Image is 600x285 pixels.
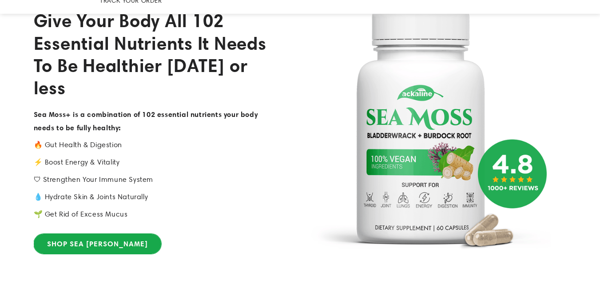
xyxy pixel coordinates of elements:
[34,208,269,221] p: 🌱 Get Rid of Excess Mucus
[34,9,269,99] h2: Give Your Body All 102 Essential Nutrients It Needs To Be Healthier [DATE] or less
[34,234,161,254] a: SHOP SEA [PERSON_NAME]
[34,156,269,169] p: ⚡️ Boost Energy & Vitality
[34,110,258,132] strong: Sea Moss+ is a combination of 102 essential nutrients your body needs to be fully healthy:
[34,173,269,186] p: 🛡 Strengthen Your Immune System
[34,191,269,204] p: 💧 Hydrate Skin & Joints Naturally
[34,139,269,152] p: 🔥 Gut Health & Digestion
